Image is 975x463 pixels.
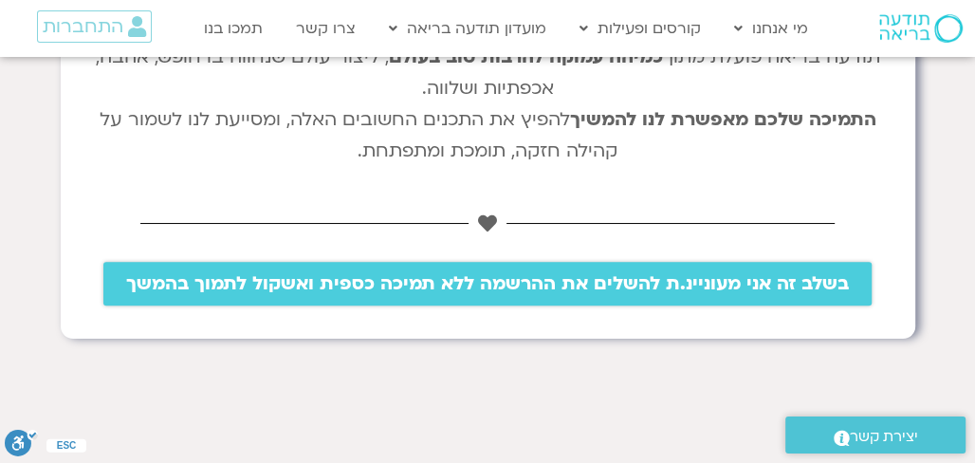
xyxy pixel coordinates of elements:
[570,10,710,46] a: קורסים ופעילות
[194,10,272,46] a: תמכו בנו
[37,10,152,43] a: התחברות
[379,10,556,46] a: מועדון תודעה בריאה
[850,424,918,450] span: יצירת קשר
[725,10,818,46] a: מי אנחנו
[785,417,966,454] a: יצירת קשר
[126,273,849,294] span: בשלב זה אני מעוניינ.ת להשלים את ההרשמה ללא תמיכה כספית ואשקול לתמוך בהמשך
[570,107,876,132] b: התמיכה שלכם מאפשרת לנו להמשיך
[80,42,896,167] p: תודעה בריאה פועלת מתוך , ליצור עולם שנחווה בו חופש, אהבה, אכפתיות ושלווה. להפיץ את התכנים החשובים...
[43,16,123,37] span: התחברות
[286,10,365,46] a: צרו קשר
[103,262,872,306] a: בשלב זה אני מעוניינ.ת להשלים את ההרשמה ללא תמיכה כספית ואשקול לתמוך בהמשך
[389,45,663,69] b: כמיהה עמוקה להרבות טוב בעולם
[879,14,963,43] img: תודעה בריאה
